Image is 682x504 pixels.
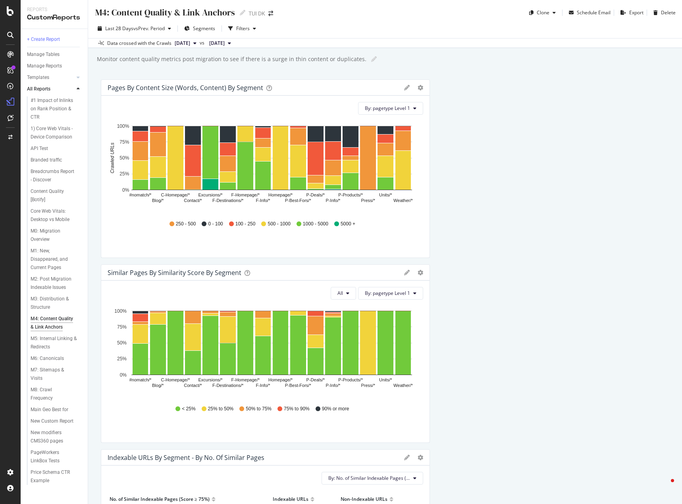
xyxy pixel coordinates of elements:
[96,55,366,63] div: Monitor content quality metrics post migration to see if there is a surge in thin content or dupl...
[31,406,82,414] a: Main Geo Best for
[566,6,611,19] button: Schedule Email
[27,35,82,44] a: + Create Report
[337,290,343,296] span: All
[184,198,202,203] text: Contact/*
[249,10,265,17] div: TUI DK
[110,142,115,173] text: Crawled URLs
[27,13,81,22] div: CustomReports
[31,386,82,402] a: M8: Crawl Frequency
[526,6,559,19] button: Clone
[27,73,49,82] div: Templates
[208,221,223,227] span: 0 - 100
[322,472,423,485] button: By: No. of Similar Indexable Pages (Score ≥ 75%)
[107,40,171,47] div: Data crossed with the Crawls
[268,377,293,382] text: Homepage/*
[31,429,82,445] a: New modifiers CMS360 pages
[31,167,82,184] a: Breadcrumbs Report - Discover
[119,139,129,145] text: 75%
[268,221,290,227] span: 500 - 1000
[212,383,244,388] text: F-Destinations/*
[101,79,430,258] div: Pages By Content Size (Words, Content) by SegmentgeargearBy: pagetype Level 1A chart.250 - 5000 -...
[31,96,78,121] div: #1 Impact of Inlinks on Rank Position & CTR
[181,22,218,35] button: Segments
[328,475,410,481] span: By: No. of Similar Indexable Pages (Score ≥ 75%)
[379,192,392,197] text: Units/*
[31,448,76,465] div: PageWorkers LinkBox Tests
[184,383,202,388] text: Contact/*
[200,39,206,46] span: vs
[338,192,363,197] text: P-Products/*
[27,50,82,59] a: Manage Tables
[152,383,164,388] text: Blog/*
[268,192,293,197] text: Homepage/*
[114,308,127,314] text: 100%
[31,227,75,244] div: M0: Migration Overview
[306,377,325,382] text: P-Deals/*
[31,144,48,153] div: API Test
[31,247,78,272] div: M1: New, Disappeared, and Current Pages
[171,38,200,48] button: [DATE]
[326,198,341,203] text: P-Info/*
[117,356,127,362] text: 25%
[617,6,643,19] button: Export
[371,56,377,62] i: Edit report name
[285,383,312,388] text: P-Best-Fors/*
[206,38,234,48] button: [DATE]
[27,85,50,93] div: All Reports
[655,477,674,496] iframe: Intercom live chat
[94,6,235,19] div: M4: Content Quality & Link Anchors
[117,324,127,330] text: 75%
[365,105,410,112] span: By: pagetype Level 1
[119,171,129,177] text: 25%
[331,287,356,300] button: All
[358,287,423,300] button: By: pagetype Level 1
[393,198,413,203] text: Weather/*
[209,40,225,47] span: 2025 Jul. 6th
[27,35,60,44] div: + Create Report
[31,335,77,351] div: M5: Internal Linking & Redirects
[379,377,392,382] text: Units/*
[31,295,82,312] a: M3: Distribution & Structure
[418,455,423,460] div: gear
[341,221,355,227] span: 5000 +
[31,247,82,272] a: M1: New, Disappeared, and Current Pages
[31,366,75,383] div: M7: Sitemaps & Visits
[338,377,363,382] text: P-Products/*
[31,335,82,351] a: M5: Internal Linking & Redirects
[129,192,152,197] text: #nomatch/*
[231,192,260,197] text: F-Homepage/*
[176,221,196,227] span: 250 - 500
[31,417,73,425] div: New Custom Report
[27,85,74,93] a: All Reports
[31,187,75,204] div: Content Quality [Botify]
[256,383,270,388] text: F-Info/*
[31,406,68,414] div: Main Geo Best for
[31,125,78,141] div: 1) Core Web Vitals - Device Comparison
[256,198,270,203] text: F-Info/*
[208,406,234,412] span: 25% to 50%
[133,25,165,32] span: vs Prev. Period
[31,144,82,153] a: API Test
[537,9,549,16] div: Clone
[326,383,341,388] text: P-Info/*
[152,198,164,203] text: Blog/*
[94,22,174,35] button: Last 28 DaysvsPrev. Period
[105,25,133,32] span: Last 28 Days
[27,62,62,70] div: Manage Reports
[31,275,82,292] a: M2: Post Migration Indexable Issues
[108,306,420,398] div: A chart.
[122,187,129,193] text: 0%
[31,167,77,184] div: Breadcrumbs Report - Discover
[119,155,129,161] text: 50%
[27,62,82,70] a: Manage Reports
[117,340,127,346] text: 50%
[108,84,263,92] div: Pages By Content Size (Words, Content) by Segment
[236,25,250,32] div: Filters
[31,468,76,485] div: Price Schema CTR Example
[235,221,256,227] span: 100 - 250
[129,377,152,382] text: #nomatch/*
[31,315,77,331] div: M4: Content Quality & Link Anchors
[31,448,82,465] a: PageWorkers LinkBox Tests
[418,85,423,90] div: gear
[661,9,676,16] div: Delete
